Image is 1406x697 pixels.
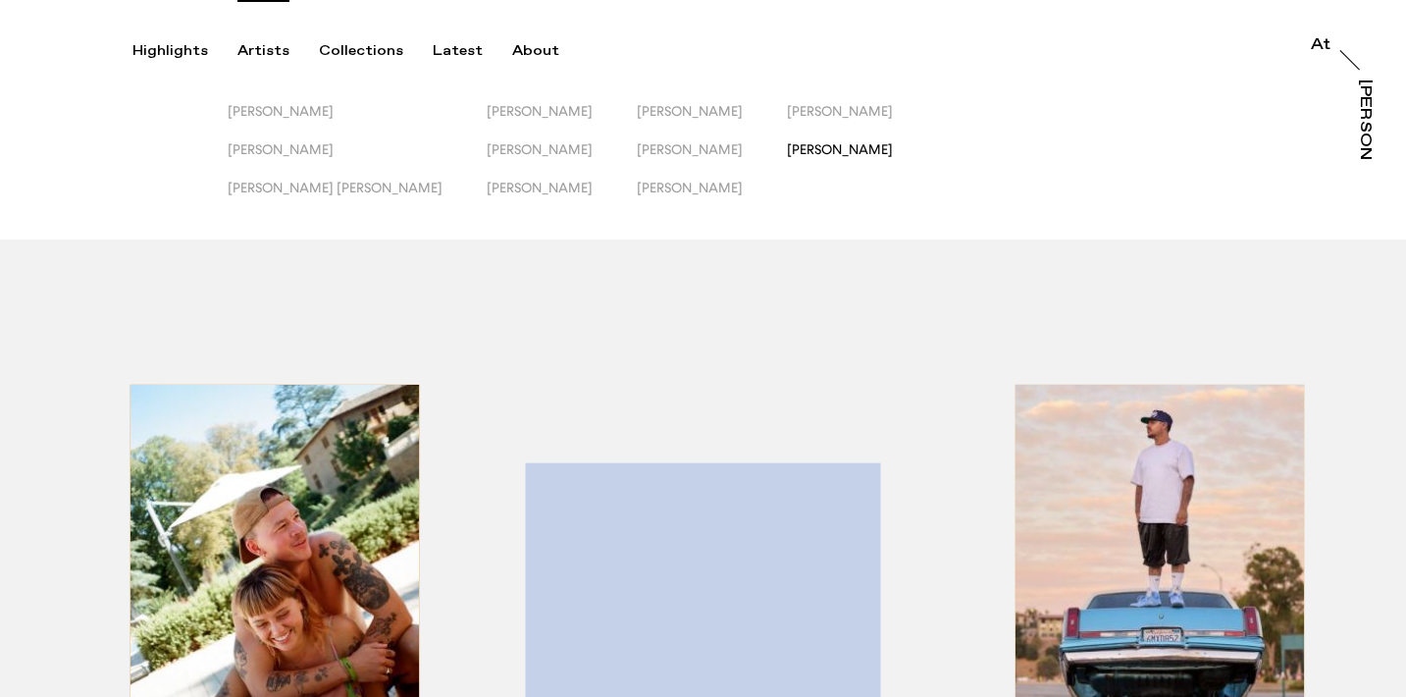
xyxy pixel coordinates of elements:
[637,103,743,119] span: [PERSON_NAME]
[237,42,289,60] div: Artists
[487,103,637,141] button: [PERSON_NAME]
[637,103,787,141] button: [PERSON_NAME]
[487,180,593,195] span: [PERSON_NAME]
[487,141,593,157] span: [PERSON_NAME]
[319,42,403,60] div: Collections
[228,141,334,157] span: [PERSON_NAME]
[132,42,237,60] button: Highlights
[487,180,637,218] button: [PERSON_NAME]
[787,103,893,119] span: [PERSON_NAME]
[228,103,334,119] span: [PERSON_NAME]
[228,141,487,180] button: [PERSON_NAME]
[787,141,937,180] button: [PERSON_NAME]
[1311,37,1330,57] a: At
[787,103,937,141] button: [PERSON_NAME]
[787,141,893,157] span: [PERSON_NAME]
[1353,80,1373,160] a: [PERSON_NAME]
[132,42,208,60] div: Highlights
[433,42,512,60] button: Latest
[237,42,319,60] button: Artists
[228,103,487,141] button: [PERSON_NAME]
[487,141,637,180] button: [PERSON_NAME]
[512,42,559,60] div: About
[433,42,483,60] div: Latest
[228,180,443,195] span: [PERSON_NAME] [PERSON_NAME]
[637,141,787,180] button: [PERSON_NAME]
[637,180,743,195] span: [PERSON_NAME]
[319,42,433,60] button: Collections
[1357,80,1373,231] div: [PERSON_NAME]
[512,42,589,60] button: About
[487,103,593,119] span: [PERSON_NAME]
[637,141,743,157] span: [PERSON_NAME]
[228,180,487,218] button: [PERSON_NAME] [PERSON_NAME]
[637,180,787,218] button: [PERSON_NAME]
